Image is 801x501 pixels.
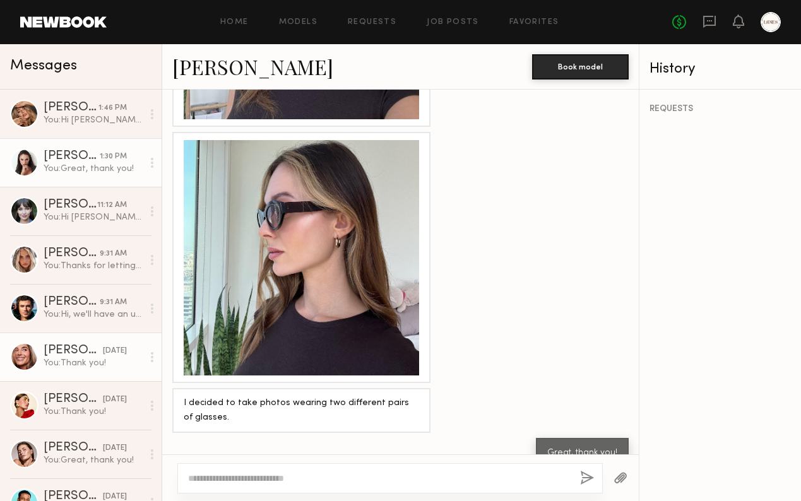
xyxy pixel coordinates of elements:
div: REQUESTS [650,105,791,114]
div: You: Thank you! [44,406,143,418]
div: You: Hi [PERSON_NAME], just wanted to reach out one last time - are you able to send us those sel... [44,114,143,126]
span: Messages [10,59,77,73]
div: 11:12 AM [97,199,127,211]
div: You: Hi [PERSON_NAME]! Could you send us three raw unedited selfies of you wearing sunglasses? Fr... [44,211,143,223]
div: You: Hi, we'll have an update for you by the end of the week [44,309,143,321]
div: You: Thanks for letting us know! [44,260,143,272]
a: Favorites [509,18,559,27]
div: You: Great, thank you! [44,163,143,175]
div: [DATE] [103,345,127,357]
div: I decided to take photos wearing two different pairs of glasses. [184,396,419,425]
a: Job Posts [427,18,479,27]
div: 1:46 PM [98,102,127,114]
a: Requests [348,18,396,27]
a: Home [220,18,249,27]
div: History [650,62,791,76]
div: [PERSON_NAME] [44,247,100,260]
button: Book model [532,54,629,80]
div: [PERSON_NAME] [44,296,100,309]
a: Book model [532,61,629,71]
div: [DATE] [103,394,127,406]
div: 9:31 AM [100,297,127,309]
div: [PERSON_NAME] [44,150,100,163]
div: 9:31 AM [100,248,127,260]
div: 1:30 PM [100,151,127,163]
div: Great, thank you! [547,446,617,461]
div: [PERSON_NAME] [44,102,98,114]
div: You: Great, thank you! [44,454,143,466]
div: [PERSON_NAME] [44,345,103,357]
a: [PERSON_NAME] [172,53,333,80]
div: You: Thank you! [44,357,143,369]
div: [DATE] [103,442,127,454]
a: Models [279,18,317,27]
div: [PERSON_NAME] [44,393,103,406]
div: [PERSON_NAME] [44,199,97,211]
div: [PERSON_NAME] [44,442,103,454]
